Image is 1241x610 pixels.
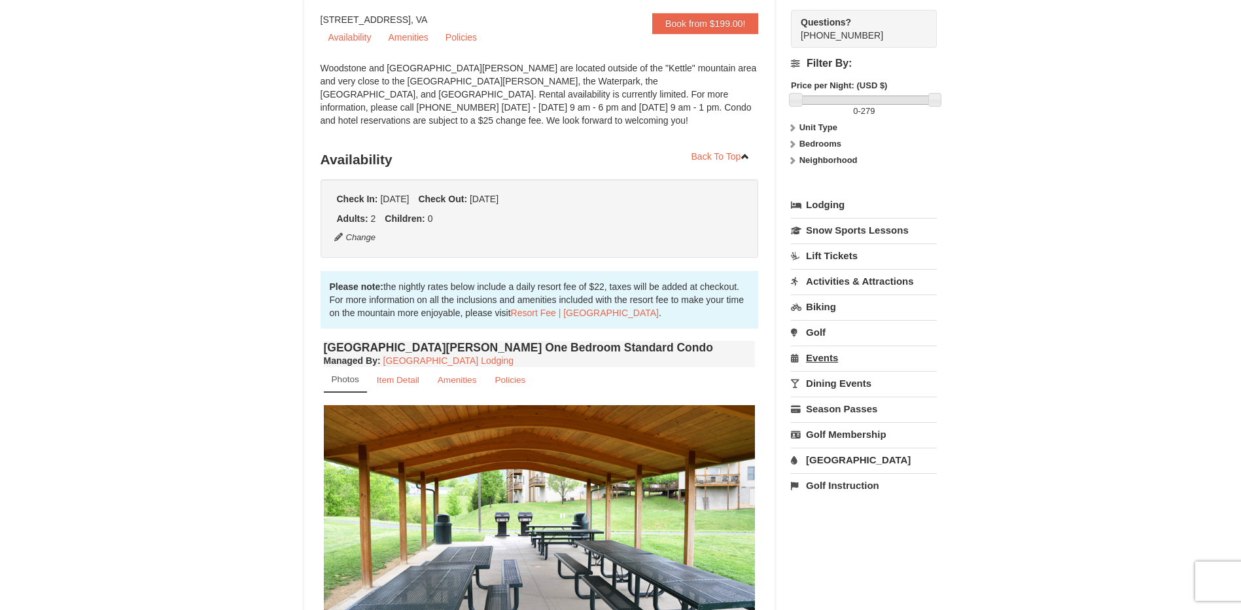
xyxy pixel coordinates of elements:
[791,105,937,118] label: -
[791,346,937,370] a: Events
[337,194,378,204] strong: Check In:
[791,218,937,242] a: Snow Sports Lessons
[383,355,514,366] a: [GEOGRAPHIC_DATA] Lodging
[321,62,759,140] div: Woodstone and [GEOGRAPHIC_DATA][PERSON_NAME] are located outside of the "Kettle" mountain area an...
[791,81,887,90] strong: Price per Night: (USD $)
[683,147,759,166] a: Back To Top
[337,213,368,224] strong: Adults:
[799,139,841,149] strong: Bedrooms
[791,397,937,421] a: Season Passes
[429,367,485,393] a: Amenities
[334,230,377,245] button: Change
[368,367,428,393] a: Item Detail
[470,194,498,204] span: [DATE]
[371,213,376,224] span: 2
[791,58,937,69] h4: Filter By:
[324,341,756,354] h4: [GEOGRAPHIC_DATA][PERSON_NAME] One Bedroom Standard Condo
[380,27,436,47] a: Amenities
[799,155,858,165] strong: Neighborhood
[438,375,477,385] small: Amenities
[791,473,937,497] a: Golf Instruction
[418,194,467,204] strong: Check Out:
[324,355,377,366] span: Managed By
[511,308,659,318] a: Resort Fee | [GEOGRAPHIC_DATA]
[791,422,937,446] a: Golf Membership
[324,367,367,393] a: Photos
[652,13,758,34] a: Book from $199.00!
[791,371,937,395] a: Dining Events
[801,16,913,41] span: [PHONE_NUMBER]
[380,194,409,204] span: [DATE]
[861,106,875,116] span: 279
[853,106,858,116] span: 0
[791,320,937,344] a: Golf
[801,17,851,27] strong: Questions?
[332,374,359,384] small: Photos
[791,295,937,319] a: Biking
[791,448,937,472] a: [GEOGRAPHIC_DATA]
[321,147,759,173] h3: Availability
[791,243,937,268] a: Lift Tickets
[324,355,381,366] strong: :
[799,122,837,132] strong: Unit Type
[791,193,937,217] a: Lodging
[330,281,383,292] strong: Please note:
[486,367,534,393] a: Policies
[428,213,433,224] span: 0
[495,375,525,385] small: Policies
[385,213,425,224] strong: Children:
[791,269,937,293] a: Activities & Attractions
[377,375,419,385] small: Item Detail
[321,27,379,47] a: Availability
[321,271,759,329] div: the nightly rates below include a daily resort fee of $22, taxes will be added at checkout. For m...
[438,27,485,47] a: Policies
